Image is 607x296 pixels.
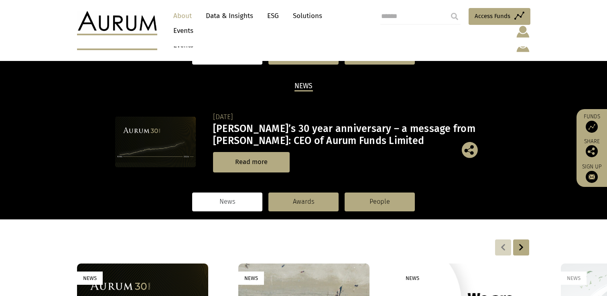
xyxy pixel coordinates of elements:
[586,145,598,157] img: Share this post
[169,8,196,23] a: About
[268,193,339,211] a: Awards
[263,8,283,23] a: ESG
[213,123,490,147] h3: [PERSON_NAME]’s 30 year anniversary – a message from [PERSON_NAME]: CEO of Aurum Funds Limited
[238,272,264,285] div: News
[581,139,603,157] div: Share
[475,11,510,21] span: Access Funds
[400,272,425,285] div: News
[192,193,262,211] a: News
[581,113,603,133] a: Funds
[202,8,257,23] a: Data & Insights
[469,8,530,25] a: Access Funds
[213,112,490,123] div: [DATE]
[561,272,587,285] div: News
[345,193,415,211] a: People
[77,11,157,35] img: Aurum
[289,8,326,23] a: Solutions
[447,8,463,24] input: Submit
[77,272,103,285] div: News
[294,82,313,91] h2: News
[213,152,290,172] a: Read more
[581,163,603,183] a: Sign up
[516,25,530,39] img: account-icon.svg
[586,121,598,133] img: Access Funds
[586,171,598,183] img: Sign up to our newsletter
[169,23,193,38] a: Events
